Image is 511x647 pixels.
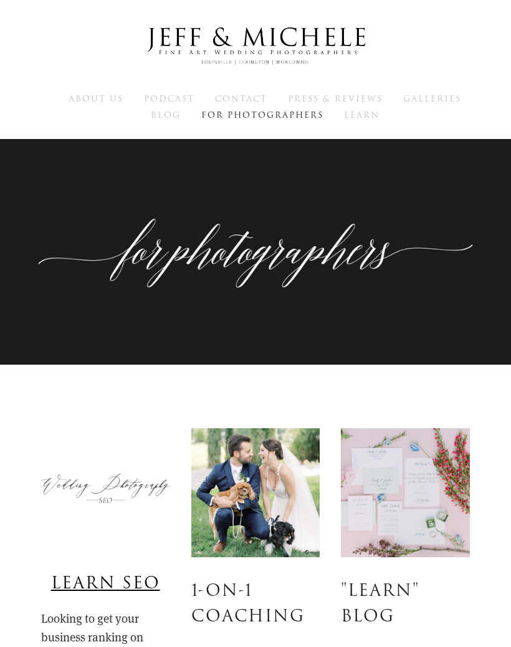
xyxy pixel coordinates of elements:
[341,428,470,557] img: Jordan & Emily Berry Wedding (Web Use Only)-33.jpg
[151,109,181,121] span: Blog
[69,93,123,105] span: About Us
[51,572,160,595] a: Learn SEO
[41,428,170,550] img: SEO for Wedding Photographer with Jeff &amp; Michele
[26,233,485,290] p: Education, workshops, and mentoring for other photographers
[191,578,320,630] h3: 1-On-1 Coaching
[131,16,380,77] img: Louisville Wedding Photographers - Jeff & Michele Wedding Photographers
[403,93,461,105] span: Galleries
[144,93,194,105] span: Podcast
[403,93,461,104] a: Galleries
[151,109,181,120] a: Blog
[201,109,323,121] span: For Photographers
[344,109,380,121] span: Learn
[201,109,323,120] a: For Photographers
[191,428,320,557] img: Wedding Phot
[215,93,267,104] a: Contact
[288,93,383,104] a: Press & Reviews
[341,578,470,630] h3: "Learn" Blog
[215,93,267,105] span: Contact
[344,109,380,120] a: Learn
[288,93,383,105] span: Press & Reviews
[69,93,123,104] a: About Us
[144,93,194,104] a: Podcast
